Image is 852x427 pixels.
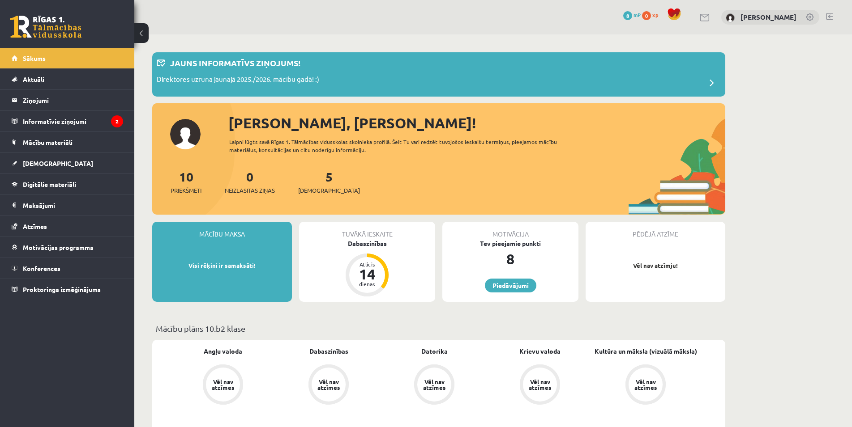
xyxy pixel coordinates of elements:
[741,13,796,21] a: [PERSON_NAME]
[354,281,381,287] div: dienas
[156,322,722,334] p: Mācību plāns 10.b2 klase
[23,111,123,131] legend: Informatīvie ziņojumi
[354,267,381,281] div: 14
[23,222,47,230] span: Atzīmes
[23,180,76,188] span: Digitālie materiāli
[229,138,573,154] div: Laipni lūgts savā Rīgas 1. Tālmācības vidusskolas skolnieka profilā. Šeit Tu vari redzēt tuvojošo...
[12,258,123,279] a: Konferences
[623,11,632,20] span: 8
[623,11,641,18] a: 8 mP
[23,75,44,83] span: Aktuāli
[276,364,381,406] a: Vēl nav atzīmes
[23,159,93,167] span: [DEMOGRAPHIC_DATA]
[299,239,435,248] div: Dabaszinības
[12,195,123,216] a: Maksājumi
[642,11,663,18] a: 0 xp
[23,195,123,216] legend: Maksājumi
[23,54,46,62] span: Sākums
[642,11,651,20] span: 0
[316,379,341,390] div: Vēl nav atzīmes
[590,261,721,270] p: Vēl nav atzīmju!
[354,262,381,267] div: Atlicis
[23,285,101,293] span: Proktoringa izmēģinājums
[12,48,123,68] a: Sākums
[111,115,123,127] i: 2
[157,57,721,92] a: Jauns informatīvs ziņojums! Direktores uzruna jaunajā 2025./2026. mācību gadā! :)
[519,347,561,356] a: Krievu valoda
[595,347,697,356] a: Kultūra un māksla (vizuālā māksla)
[12,237,123,258] a: Motivācijas programma
[170,57,300,69] p: Jauns informatīvs ziņojums!
[10,16,81,38] a: Rīgas 1. Tālmācības vidusskola
[23,138,73,146] span: Mācību materiāli
[12,216,123,237] a: Atzīmes
[298,186,360,195] span: [DEMOGRAPHIC_DATA]
[23,90,123,110] legend: Ziņojumi
[298,169,360,195] a: 5[DEMOGRAPHIC_DATA]
[299,239,435,298] a: Dabaszinības Atlicis 14 dienas
[225,186,275,195] span: Neizlasītās ziņas
[170,364,276,406] a: Vēl nav atzīmes
[12,174,123,194] a: Digitālie materiāli
[23,243,94,251] span: Motivācijas programma
[442,239,578,248] div: Tev pieejamie punkti
[23,264,60,272] span: Konferences
[225,169,275,195] a: 0Neizlasītās ziņas
[228,112,725,134] div: [PERSON_NAME], [PERSON_NAME]!
[485,279,536,292] a: Piedāvājumi
[12,153,123,173] a: [DEMOGRAPHIC_DATA]
[726,13,735,22] img: Kristers Raginskis
[171,186,201,195] span: Priekšmeti
[309,347,348,356] a: Dabaszinības
[157,74,319,87] p: Direktores uzruna jaunajā 2025./2026. mācību gadā! :)
[487,364,593,406] a: Vēl nav atzīmes
[634,11,641,18] span: mP
[157,261,287,270] p: Visi rēķini ir samaksāti!
[12,69,123,89] a: Aktuāli
[12,279,123,300] a: Proktoringa izmēģinājums
[527,379,552,390] div: Vēl nav atzīmes
[442,248,578,270] div: 8
[12,90,123,110] a: Ziņojumi
[422,379,447,390] div: Vēl nav atzīmes
[210,379,235,390] div: Vēl nav atzīmes
[586,222,725,239] div: Pēdējā atzīme
[12,111,123,131] a: Informatīvie ziņojumi2
[204,347,242,356] a: Angļu valoda
[633,379,658,390] div: Vēl nav atzīmes
[12,132,123,152] a: Mācību materiāli
[171,169,201,195] a: 10Priekšmeti
[442,222,578,239] div: Motivācija
[381,364,487,406] a: Vēl nav atzīmes
[593,364,698,406] a: Vēl nav atzīmes
[421,347,448,356] a: Datorika
[652,11,658,18] span: xp
[152,222,292,239] div: Mācību maksa
[299,222,435,239] div: Tuvākā ieskaite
